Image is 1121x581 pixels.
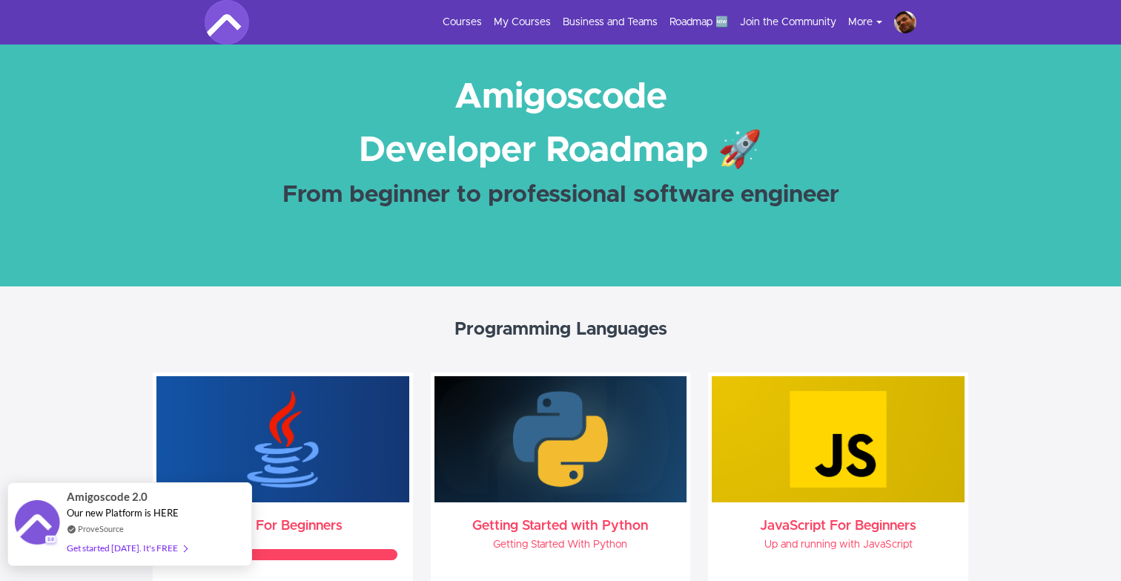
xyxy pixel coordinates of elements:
span: Amigoscode 2.0 [67,488,148,505]
a: ProveSource [78,522,124,535]
a: Courses [443,15,482,30]
h3: Getting Started with Python [446,520,675,532]
img: bg15407@gmail.com [894,11,916,33]
img: NteUOcLPSH6S48umffks_java.png [156,376,409,502]
a: Join the Community [740,15,836,30]
img: provesource social proof notification image [15,500,59,548]
h3: JavaScript For Beginners [724,520,953,532]
a: Roadmap 🆕 [669,15,728,30]
strong: From beginner to professional software engineer [282,183,839,207]
h4: Getting Started With Python [446,538,675,552]
img: 6CjissJ6SPiMDLzDFPxf_python.png [434,376,687,502]
strong: Programming Languages [454,321,667,338]
a: Business and Teams [563,15,658,30]
a: My Courses [494,15,551,30]
strong: Developer Roadmap 🚀 [359,133,762,168]
h3: Java For Beginners [168,520,397,532]
strong: Amigoscode [454,79,667,115]
button: More [848,15,894,30]
h4: Up and running with JavaScript [724,538,953,552]
img: dARM9lWHSKGAJQimgAyp_javascript.png [712,376,965,502]
div: Get started [DATE]. It's FREE [67,539,187,557]
span: Our new Platform is HERE [67,507,179,519]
